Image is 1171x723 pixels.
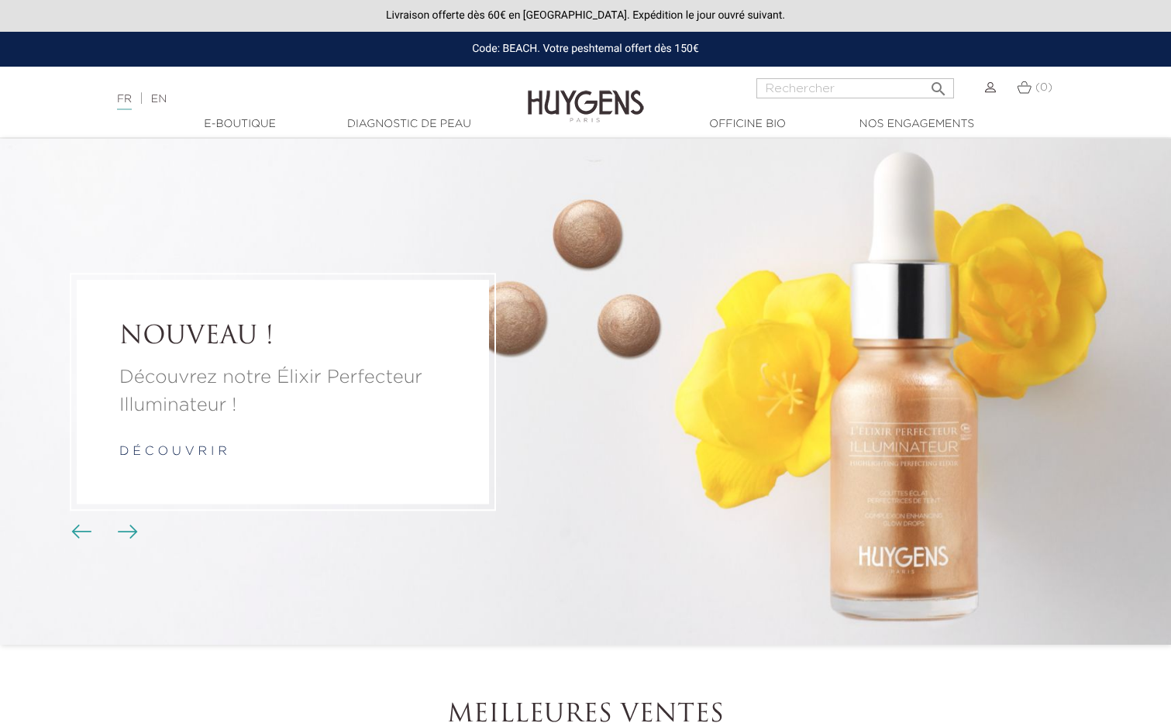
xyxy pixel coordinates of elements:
[528,65,644,125] img: Huygens
[839,116,994,133] a: Nos engagements
[151,94,167,105] a: EN
[925,74,952,95] button: 
[163,116,318,133] a: E-Boutique
[929,75,948,94] i: 
[332,116,487,133] a: Diagnostic de peau
[117,94,132,110] a: FR
[77,520,128,543] div: Boutons du carrousel
[670,116,825,133] a: Officine Bio
[119,446,227,458] a: d é c o u v r i r
[1035,82,1052,93] span: (0)
[119,322,446,352] a: NOUVEAU !
[119,363,446,419] a: Découvrez notre Élixir Perfecteur Illuminateur !
[109,90,477,108] div: |
[756,78,954,98] input: Rechercher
